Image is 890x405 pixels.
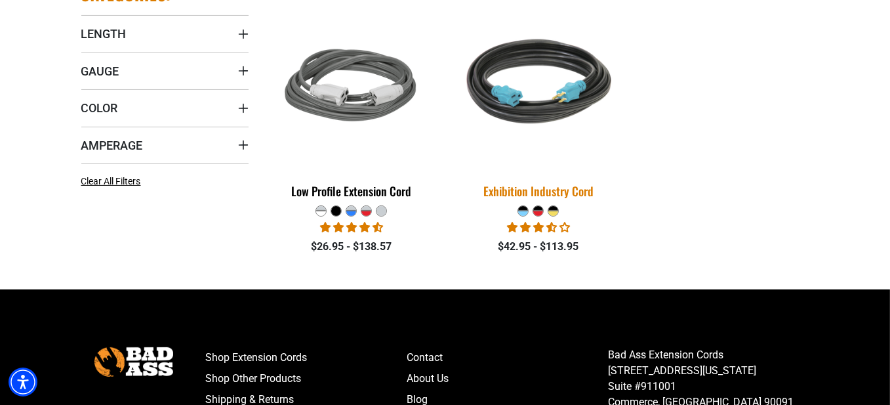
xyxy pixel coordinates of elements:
[81,89,249,126] summary: Color
[447,3,630,171] img: black teal
[320,221,383,234] span: 4.50 stars
[81,175,146,188] a: Clear All Filters
[268,5,435,205] a: grey & white Low Profile Extension Cord
[206,368,407,389] a: Shop Other Products
[81,100,118,116] span: Color
[9,368,37,396] div: Accessibility Menu
[94,347,173,377] img: Bad Ass Extension Cords
[269,12,434,163] img: grey & white
[81,138,143,153] span: Amperage
[81,64,119,79] span: Gauge
[81,127,249,163] summary: Amperage
[81,53,249,89] summary: Gauge
[407,347,608,368] a: Contact
[407,368,608,389] a: About Us
[268,185,435,197] div: Low Profile Extension Cord
[81,176,141,186] span: Clear All Filters
[81,26,127,41] span: Length
[507,221,570,234] span: 3.67 stars
[455,239,622,255] div: $42.95 - $113.95
[206,347,407,368] a: Shop Extension Cords
[268,239,435,255] div: $26.95 - $138.57
[455,5,622,205] a: black teal Exhibition Industry Cord
[81,15,249,52] summary: Length
[455,185,622,197] div: Exhibition Industry Cord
